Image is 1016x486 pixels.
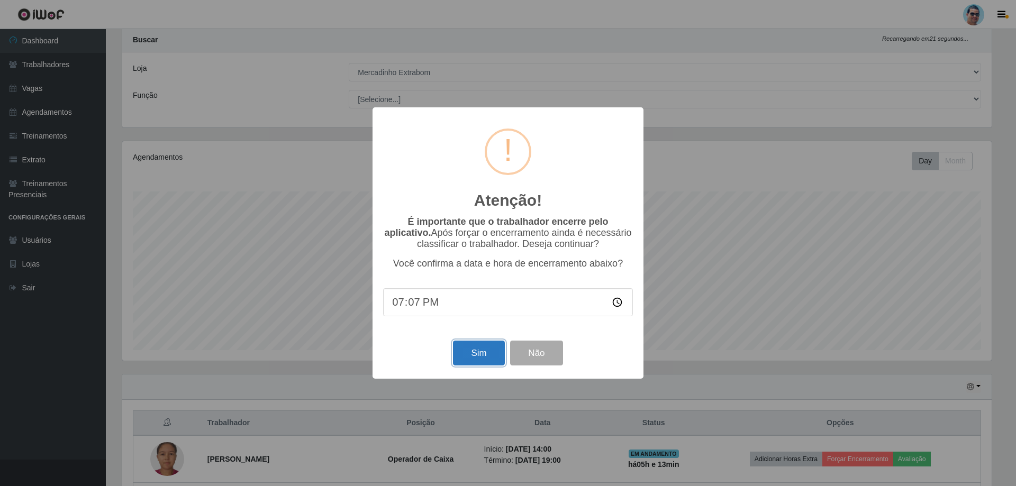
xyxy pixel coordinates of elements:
[383,216,633,250] p: Após forçar o encerramento ainda é necessário classificar o trabalhador. Deseja continuar?
[453,341,504,365] button: Sim
[510,341,563,365] button: Não
[384,216,608,238] b: É importante que o trabalhador encerre pelo aplicativo.
[383,258,633,269] p: Você confirma a data e hora de encerramento abaixo?
[474,191,542,210] h2: Atenção!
